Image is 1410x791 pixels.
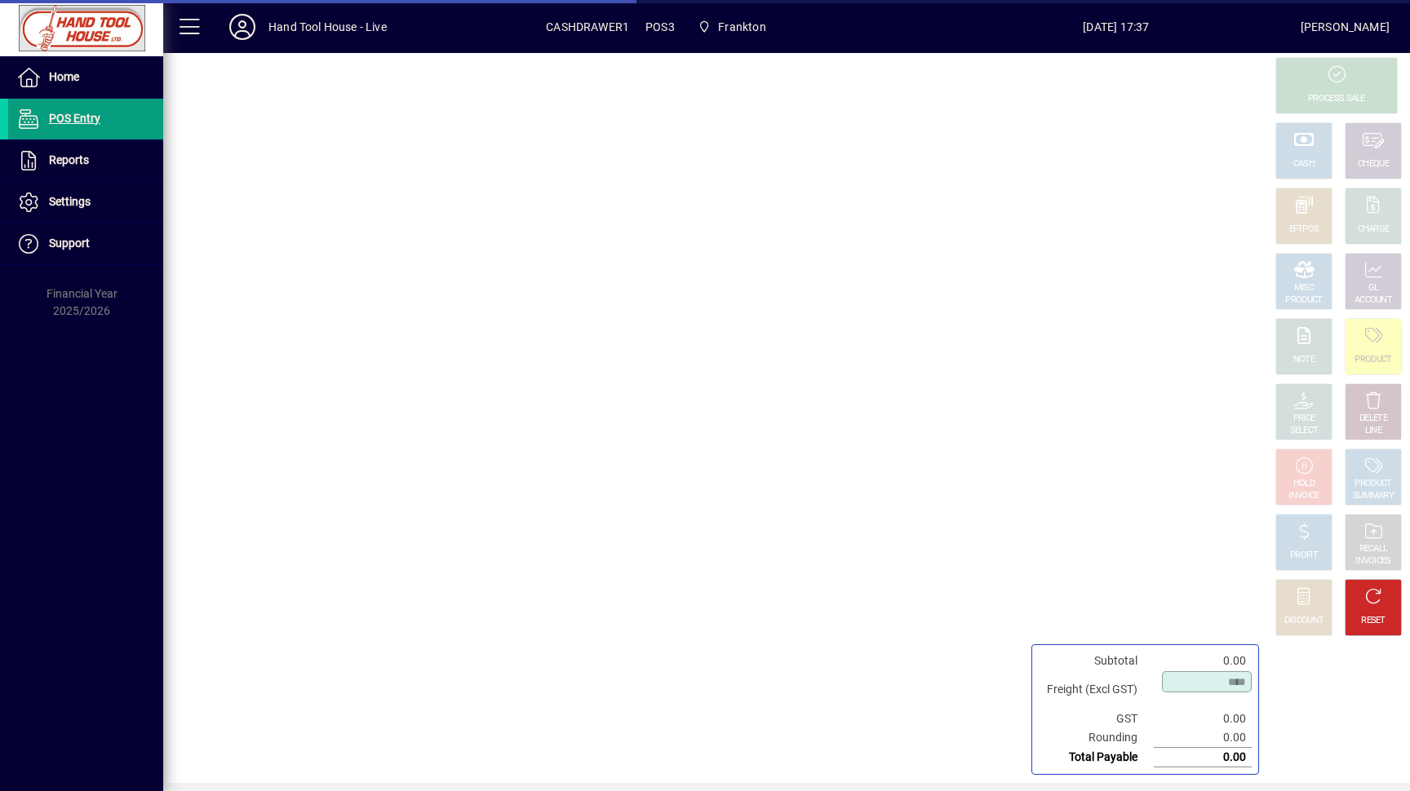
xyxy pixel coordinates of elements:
[1355,478,1391,490] div: PRODUCT
[718,14,765,40] span: Frankton
[1308,93,1365,105] div: PROCESS SALE
[1284,615,1324,627] div: DISCOUNT
[49,70,79,83] span: Home
[49,195,91,208] span: Settings
[1353,490,1394,502] div: SUMMARY
[49,112,100,125] span: POS Entry
[1039,670,1154,709] td: Freight (Excl GST)
[1301,14,1390,40] div: [PERSON_NAME]
[691,12,773,42] span: Frankton
[1293,354,1315,366] div: NOTE
[1359,413,1387,425] div: DELETE
[1039,709,1154,728] td: GST
[1154,652,1252,670] td: 0.00
[1293,413,1315,425] div: PRICE
[49,236,90,250] span: Support
[1355,354,1391,366] div: PRODUCT
[268,14,387,40] div: Hand Tool House - Live
[1361,615,1386,627] div: RESET
[216,12,268,42] button: Profile
[1039,652,1154,670] td: Subtotal
[1359,543,1388,555] div: RECALL
[1039,728,1154,748] td: Rounding
[1290,550,1318,562] div: PROFIT
[8,223,163,264] a: Support
[1288,490,1319,502] div: INVOICE
[1368,282,1379,294] div: GL
[8,182,163,223] a: Settings
[1154,728,1252,748] td: 0.00
[1365,425,1381,437] div: LINE
[1285,294,1322,307] div: PRODUCT
[1358,223,1390,236] div: CHARGE
[1154,748,1252,767] td: 0.00
[8,57,163,98] a: Home
[1039,748,1154,767] td: Total Payable
[1355,294,1392,307] div: ACCOUNT
[1293,158,1315,170] div: CASH
[645,14,675,40] span: POS3
[49,153,89,166] span: Reports
[932,14,1301,40] span: [DATE] 17:37
[1290,425,1319,437] div: SELECT
[8,140,163,181] a: Reports
[1294,282,1314,294] div: MISC
[1154,709,1252,728] td: 0.00
[1355,555,1390,568] div: INVOICES
[1289,223,1319,236] div: EFTPOS
[1293,478,1315,490] div: HOLD
[546,14,629,40] span: CASHDRAWER1
[1358,158,1389,170] div: CHEQUE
